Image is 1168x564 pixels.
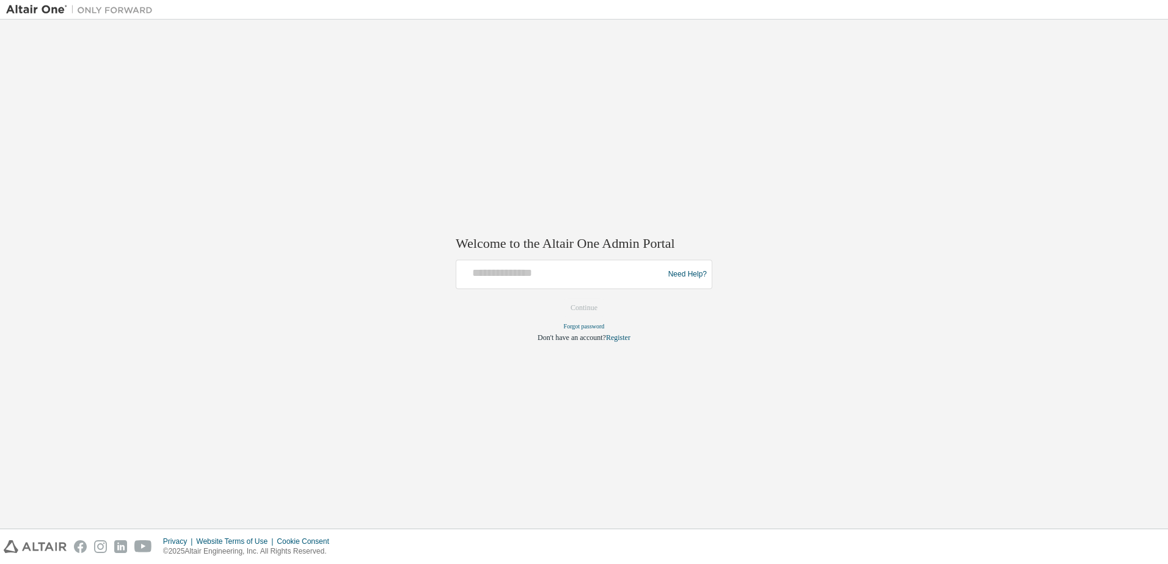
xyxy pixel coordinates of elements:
[94,540,107,553] img: instagram.svg
[668,274,707,275] a: Need Help?
[134,540,152,553] img: youtube.svg
[538,334,606,342] span: Don't have an account?
[6,4,159,16] img: Altair One
[196,537,277,546] div: Website Terms of Use
[114,540,127,553] img: linkedin.svg
[74,540,87,553] img: facebook.svg
[564,324,605,330] a: Forgot password
[4,540,67,553] img: altair_logo.svg
[456,235,712,252] h2: Welcome to the Altair One Admin Portal
[277,537,336,546] div: Cookie Consent
[163,537,196,546] div: Privacy
[606,334,630,342] a: Register
[163,546,337,557] p: © 2025 Altair Engineering, Inc. All Rights Reserved.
